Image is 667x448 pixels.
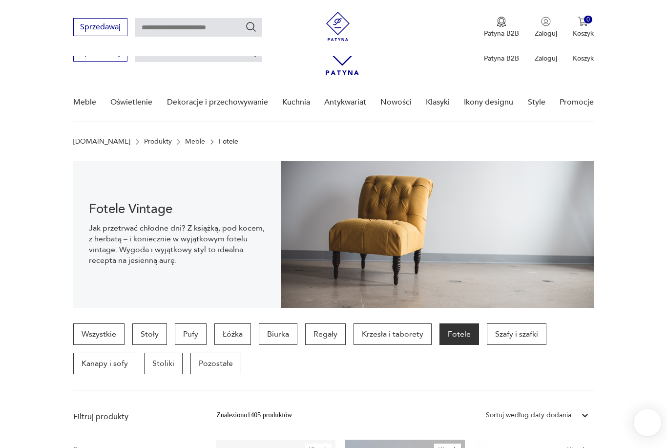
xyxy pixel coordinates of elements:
[528,84,545,121] a: Style
[281,161,593,308] img: 9275102764de9360b0b1aa4293741aa9.jpg
[535,54,557,63] p: Zaloguj
[73,18,127,36] button: Sprzedawaj
[305,323,346,345] a: Regały
[185,138,205,146] a: Meble
[578,17,588,26] img: Ikona koszyka
[535,29,557,38] p: Zaloguj
[584,16,592,24] div: 0
[245,21,257,33] button: Szukaj
[144,138,172,146] a: Produkty
[484,54,519,63] p: Patyna B2B
[535,17,557,38] button: Zaloguj
[484,29,519,38] p: Patyna B2B
[89,223,266,266] p: Jak przetrwać chłodne dni? Z książką, pod kocem, z herbatą – i koniecznie w wyjątkowym fotelu vin...
[73,138,130,146] a: [DOMAIN_NAME]
[323,12,353,41] img: Patyna - sklep z meblami i dekoracjami vintage
[73,24,127,31] a: Sprzedawaj
[167,84,268,121] a: Dekoracje i przechowywanie
[73,323,125,345] a: Wszystkie
[175,323,207,345] a: Pufy
[560,84,594,121] a: Promocje
[89,203,266,215] h1: Fotele Vintage
[426,84,450,121] a: Klasyki
[487,323,546,345] a: Szafy i szafki
[573,17,594,38] button: 0Koszyk
[484,17,519,38] a: Ikona medaluPatyna B2B
[73,50,127,57] a: Sprzedawaj
[132,323,167,345] a: Stoły
[216,410,292,421] div: Znaleziono 1405 produktów
[464,84,513,121] a: Ikony designu
[354,323,432,345] a: Krzesła i taborety
[110,84,152,121] a: Oświetlenie
[214,323,251,345] a: Łóżka
[573,29,594,38] p: Koszyk
[573,54,594,63] p: Koszyk
[73,353,136,374] a: Kanapy i sofy
[324,84,366,121] a: Antykwariat
[484,17,519,38] button: Patyna B2B
[541,17,551,26] img: Ikonka użytkownika
[282,84,310,121] a: Kuchnia
[144,353,183,374] a: Stoliki
[380,84,412,121] a: Nowości
[219,138,238,146] p: Fotele
[497,17,506,27] img: Ikona medalu
[73,411,193,422] p: Filtruj produkty
[634,409,661,436] iframe: Smartsupp widget button
[190,353,241,374] a: Pozostałe
[486,410,571,421] div: Sortuj według daty dodania
[259,323,297,345] a: Biurka
[73,84,96,121] a: Meble
[439,323,479,345] a: Fotele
